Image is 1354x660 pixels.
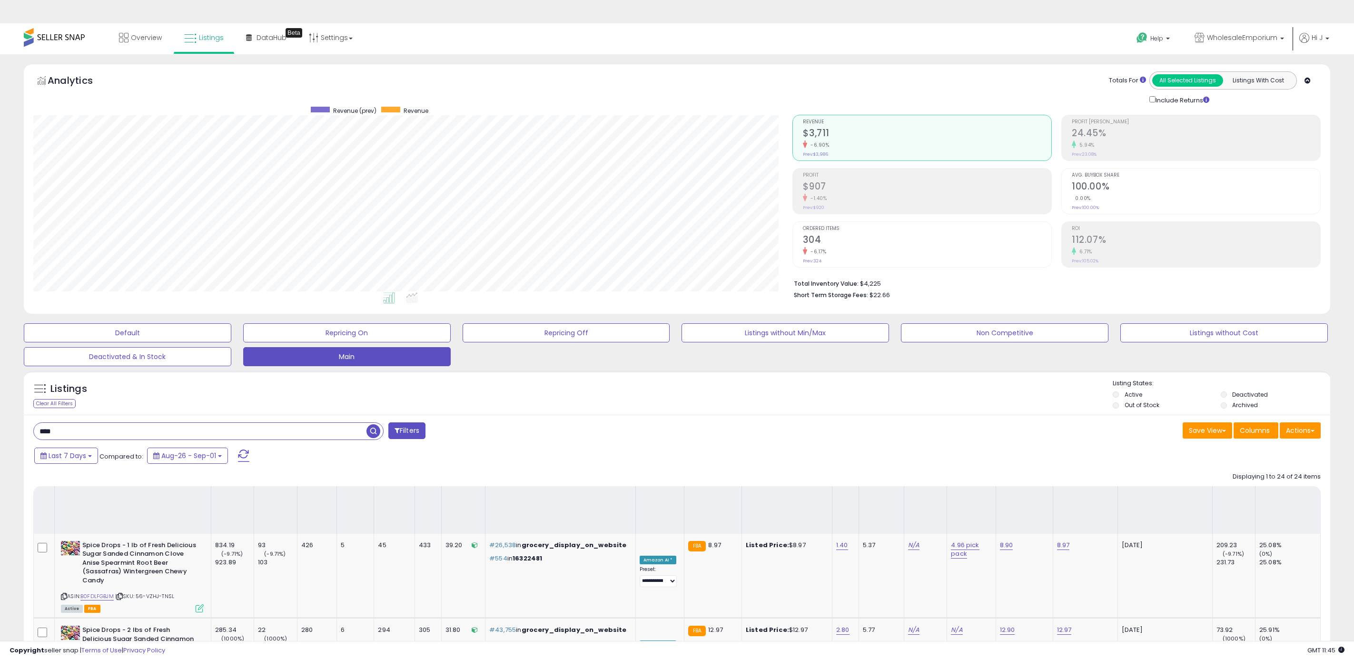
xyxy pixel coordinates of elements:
[286,28,302,38] div: Tooltip anchor
[1216,626,1255,634] div: 73.92
[80,592,114,600] a: B0FDLFGBJM
[1152,74,1223,87] button: All Selected Listings
[1207,33,1277,42] span: WholesaleEmporium
[1072,234,1320,247] h2: 112.07%
[257,33,287,42] span: DataHub
[1125,390,1142,399] label: Active
[836,540,848,550] a: 1.40
[1072,151,1097,157] small: Prev: 23.08%
[863,541,897,550] div: 5.37
[1232,401,1258,409] label: Archived
[1259,626,1320,634] div: 25.91%
[1072,120,1320,125] span: Profit [PERSON_NAME]
[803,181,1051,194] h2: $907
[264,550,286,558] small: (-9.71%)
[1072,226,1320,231] span: ROI
[33,399,76,408] div: Clear All Filters
[301,541,330,550] div: 426
[1057,625,1072,635] a: 12.97
[1072,195,1091,202] small: 0.00%
[803,205,824,210] small: Prev: $920
[803,128,1051,140] h2: $3,711
[1120,323,1328,342] button: Listings without Cost
[1223,74,1294,87] button: Listings With Cost
[258,558,297,567] div: 103
[1057,540,1070,550] a: 8.97
[708,625,723,634] span: 12.97
[112,23,169,52] a: Overview
[489,625,516,634] span: #43,755
[215,541,254,550] div: 834.19
[215,626,254,634] div: 285.34
[161,451,216,460] span: Aug-26 - Sep-01
[1187,23,1291,54] a: WholesaleEmporium
[794,277,1314,289] li: $4,225
[81,646,122,655] a: Terms of Use
[489,554,628,563] p: in
[301,626,330,634] div: 280
[1000,540,1013,550] a: 8.90
[61,541,80,555] img: 51Cv7OLhNaS._SL40_.jpg
[1129,25,1179,54] a: Help
[84,605,100,613] span: FBA
[445,626,478,634] div: 31.80
[302,23,360,52] a: Settings
[803,234,1051,247] h2: 304
[682,323,889,342] button: Listings without Min/Max
[445,541,478,550] div: 39.20
[951,625,962,635] a: N/A
[807,141,829,149] small: -6.90%
[221,550,243,558] small: (-9.71%)
[803,151,828,157] small: Prev: $3,986
[803,173,1051,178] span: Profit
[1072,258,1098,264] small: Prev: 105.02%
[1216,558,1255,567] div: 231.73
[870,290,890,300] span: $22.66
[177,23,231,52] a: Listings
[1299,33,1329,54] a: Hi J
[1076,248,1092,255] small: 6.71%
[746,626,825,634] div: $12.97
[803,258,821,264] small: Prev: 324
[1307,646,1344,655] span: 2025-09-9 11:45 GMT
[489,541,628,550] p: in
[1150,34,1163,42] span: Help
[10,646,165,655] div: seller snap | |
[1122,541,1205,550] p: [DATE]
[82,541,198,588] b: Spice Drops - 1 lb of Fresh Delicious Sugar Sanded Cinnamon Clove Anise Spearmint Root Beer (Sass...
[1072,173,1320,178] span: Avg. Buybox Share
[341,541,366,550] div: 5
[61,605,83,613] span: All listings currently available for purchase on Amazon
[1232,390,1268,399] label: Deactivated
[10,646,44,655] strong: Copyright
[863,626,897,634] div: 5.77
[341,626,366,634] div: 6
[513,554,542,563] span: 16322481
[1072,205,1099,210] small: Prev: 100.00%
[1259,550,1273,558] small: (0%)
[1280,422,1321,439] button: Actions
[1000,625,1015,635] a: 12.90
[807,195,827,202] small: -1.40%
[48,74,111,90] h5: Analytics
[688,541,706,551] small: FBA
[1240,426,1270,435] span: Columns
[908,540,919,550] a: N/A
[61,626,80,640] img: 51Cv7OLhNaS._SL40_.jpg
[1233,472,1321,481] div: Displaying 1 to 24 of 24 items
[1234,422,1278,439] button: Columns
[388,422,425,439] button: Filters
[901,323,1108,342] button: Non Competitive
[199,33,224,42] span: Listings
[803,120,1051,125] span: Revenue
[1072,128,1320,140] h2: 24.45%
[908,625,919,635] a: N/A
[123,646,165,655] a: Privacy Policy
[258,541,297,550] div: 93
[239,23,294,52] a: DataHub
[1072,181,1320,194] h2: 100.00%
[1216,541,1255,550] div: 209.23
[807,248,826,255] small: -6.17%
[746,625,789,634] b: Listed Price:
[24,347,231,366] button: Deactivated & In Stock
